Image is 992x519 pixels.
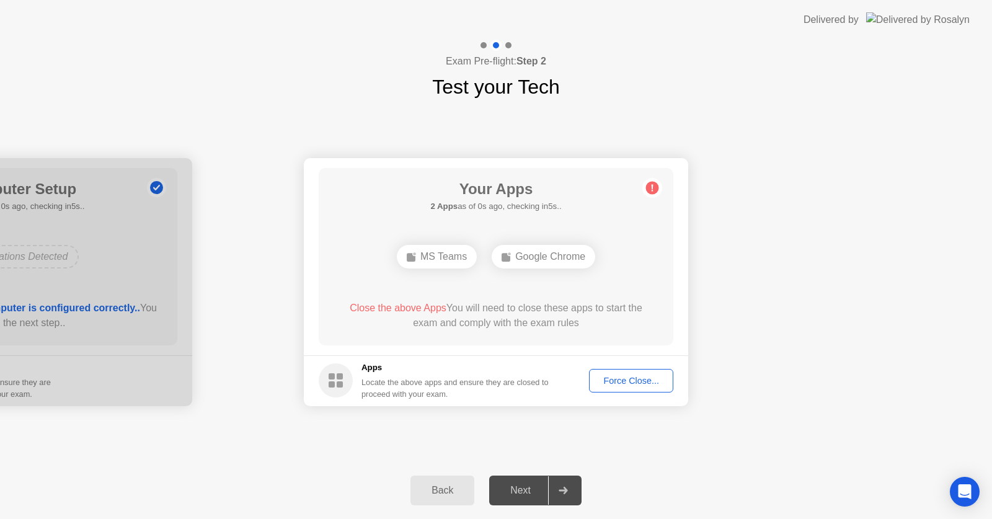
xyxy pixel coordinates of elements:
div: Delivered by [804,12,859,27]
span: Close the above Apps [350,303,446,313]
div: Force Close... [593,376,669,386]
button: Back [410,476,474,505]
img: Delivered by Rosalyn [866,12,970,27]
div: Next [493,485,548,496]
div: You will need to close these apps to start the exam and comply with the exam rules [337,301,656,330]
h5: as of 0s ago, checking in5s.. [430,200,561,213]
h1: Your Apps [430,178,561,200]
div: Open Intercom Messenger [950,477,980,507]
button: Force Close... [589,369,673,393]
h5: Apps [361,362,549,374]
div: Back [414,485,471,496]
h4: Exam Pre-flight: [446,54,546,69]
b: Step 2 [516,56,546,66]
div: Locate the above apps and ensure they are closed to proceed with your exam. [361,376,549,400]
div: MS Teams [397,245,477,268]
h1: Test your Tech [432,72,560,102]
button: Next [489,476,582,505]
b: 2 Apps [430,202,458,211]
div: Google Chrome [492,245,595,268]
